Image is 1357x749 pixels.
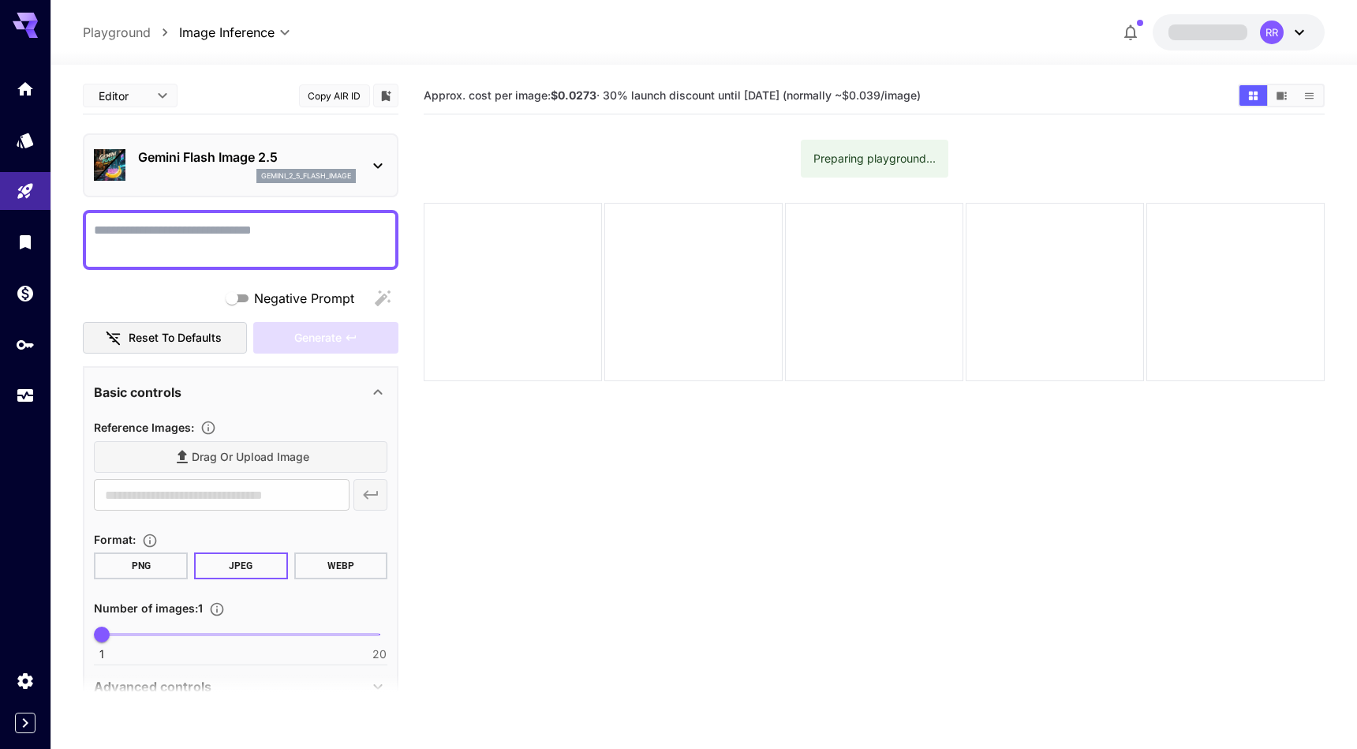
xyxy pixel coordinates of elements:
[813,144,936,173] div: Preparing playground...
[94,552,188,579] button: PNG
[16,79,35,99] div: Home
[203,601,231,617] button: Specify how many images to generate in a single request. Each image generation will be charged se...
[1295,85,1323,106] button: Show images in list view
[551,88,596,102] b: $0.0273
[15,713,36,733] button: Expand sidebar
[1260,21,1284,44] div: RR
[94,141,387,189] div: Gemini Flash Image 2.5gemini_2_5_flash_image
[94,373,387,411] div: Basic controls
[94,421,194,434] span: Reference Images :
[94,668,387,706] div: Advanced controls
[1238,84,1325,107] div: Show images in grid viewShow images in video viewShow images in list view
[1268,85,1295,106] button: Show images in video view
[1239,85,1267,106] button: Show images in grid view
[83,23,179,42] nav: breadcrumb
[424,88,921,102] span: Approx. cost per image: · 30% launch discount until [DATE] (normally ~$0.039/image)
[16,182,35,201] div: Playground
[83,23,151,42] a: Playground
[94,383,181,402] p: Basic controls
[194,420,222,436] button: Upload a reference image to guide the result. This is needed for Image-to-Image or Inpainting. Su...
[1153,14,1325,51] button: RR
[261,170,351,182] p: gemini_2_5_flash_image
[16,671,35,691] div: Settings
[94,601,203,615] span: Number of images : 1
[254,289,354,308] span: Negative Prompt
[294,552,388,579] button: WEBP
[16,283,35,303] div: Wallet
[16,130,35,150] div: Models
[16,335,35,354] div: API Keys
[372,646,387,662] span: 20
[179,23,275,42] span: Image Inference
[16,232,35,252] div: Library
[99,646,104,662] span: 1
[136,533,164,549] button: Choose the file format for the output image.
[138,148,356,167] p: Gemini Flash Image 2.5
[299,84,370,107] button: Copy AIR ID
[83,322,247,354] button: Reset to defaults
[194,552,288,579] button: JPEG
[379,86,393,105] button: Add to library
[94,533,136,546] span: Format :
[99,88,148,104] span: Editor
[16,386,35,406] div: Usage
